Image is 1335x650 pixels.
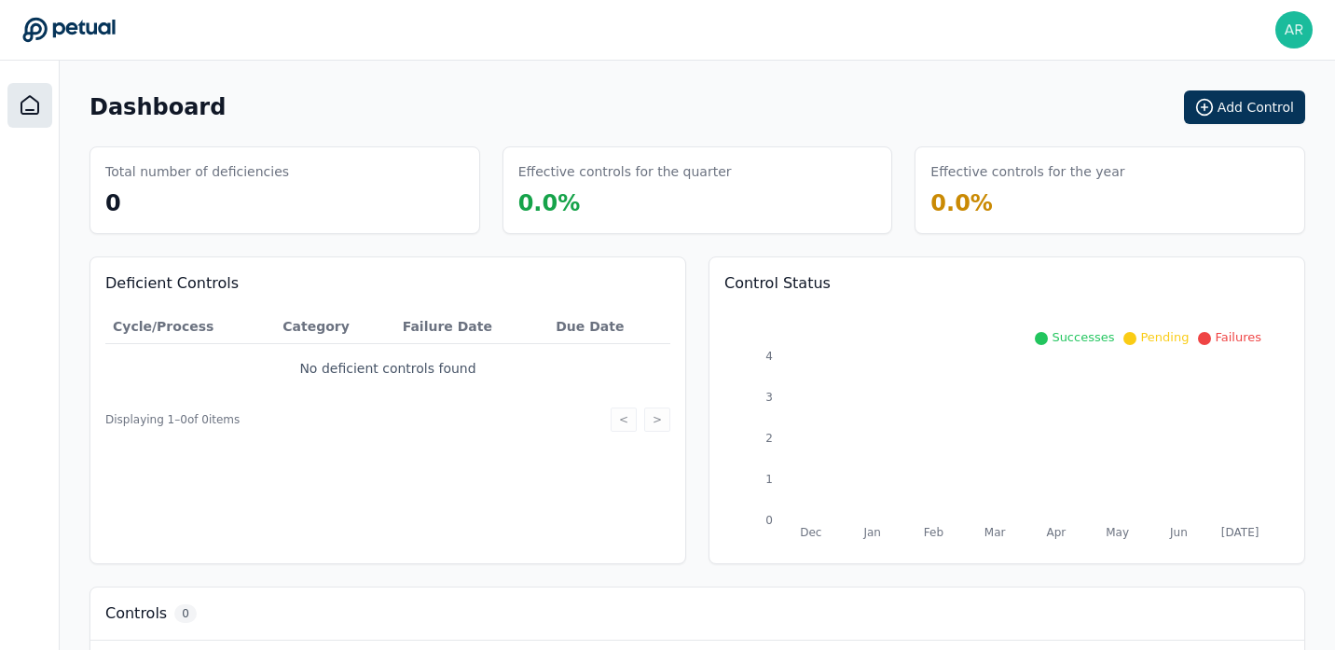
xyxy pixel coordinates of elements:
tspan: Feb [924,526,943,539]
a: Dashboard [7,83,52,128]
tspan: Apr [1046,526,1066,539]
h3: Total number of deficiencies [105,162,289,181]
tspan: 1 [765,473,773,486]
span: Displaying 1– 0 of 0 items [105,412,240,427]
tspan: 4 [765,350,773,363]
button: < [611,408,637,432]
tspan: May [1106,526,1129,539]
tspan: Mar [984,526,1006,539]
span: 0 [174,604,197,623]
h3: Effective controls for the year [930,162,1124,181]
h3: Deficient Controls [105,272,670,295]
th: Due Date [548,310,670,344]
button: Add Control [1184,90,1305,124]
td: No deficient controls found [105,344,670,394]
span: Failures [1215,330,1261,344]
tspan: Jun [1169,526,1188,539]
span: 0.0 % [930,190,993,216]
tspan: Jan [862,526,881,539]
th: Category [275,310,394,344]
span: Successes [1052,330,1114,344]
h3: Control Status [724,272,1289,295]
a: Go to Dashboard [22,17,116,43]
th: Failure Date [395,310,549,344]
tspan: [DATE] [1221,526,1259,539]
h3: Effective controls for the quarter [518,162,732,181]
span: 0.0 % [518,190,581,216]
tspan: 3 [765,391,773,404]
img: Abishek Ravi [1275,11,1313,48]
span: Pending [1140,330,1189,344]
tspan: 2 [765,432,773,445]
th: Cycle/Process [105,310,275,344]
button: > [644,408,670,432]
span: 0 [105,190,121,216]
tspan: Dec [800,526,821,539]
tspan: 0 [765,514,773,527]
h3: Controls [105,602,167,625]
h1: Dashboard [89,92,226,122]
